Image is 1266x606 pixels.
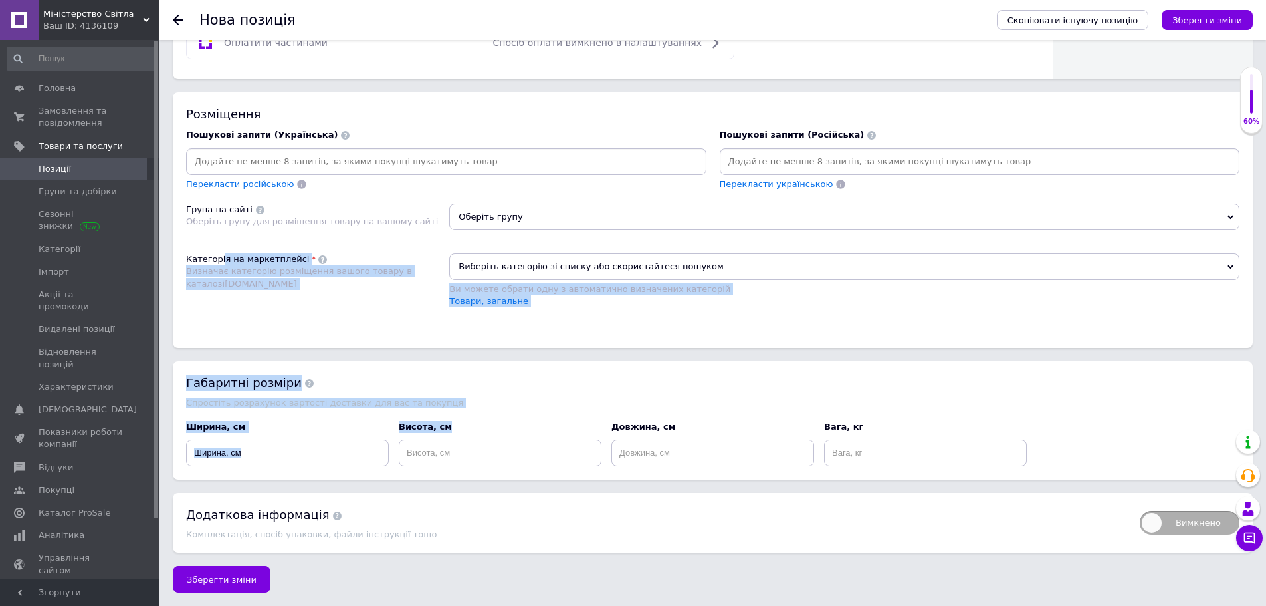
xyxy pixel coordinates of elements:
div: 60% [1241,117,1262,126]
td: Кругла [134,110,405,126]
button: Зберегти зміни [1162,10,1253,30]
div: 60% Якість заповнення [1240,67,1263,134]
div: Комплектація, спосіб упаковки, файли інструкції тощо [186,530,1126,539]
span: Управління сайтом [39,552,123,576]
input: Довжина, см [611,440,814,466]
span: Перекласти українською [720,179,833,189]
span: Ширина, см [186,422,245,432]
span: Відновлення позицій [39,346,123,370]
p: : спальня, вітальня, кухня, коридор [40,80,379,94]
i: Зберегти зміни [1172,15,1242,25]
button: Чат з покупцем [1236,525,1263,551]
div: Ви можете обрати одну з автоматично визначених категорій [449,283,1239,295]
input: Вага, кг [824,440,1027,466]
h2: Для кого і де підходить [13,54,406,69]
span: Групи та добірки [39,186,117,198]
span: Довжина, см [611,422,675,432]
span: Імпорт [39,266,69,278]
span: Вага, кг [824,422,863,432]
span: Пошукові запити (Російська) [720,130,865,140]
th: Значение [134,77,405,92]
span: Оплатити частинами [224,37,328,48]
strong: Тип монтажу [15,96,70,106]
td: ~34,5-35 мм [134,143,405,158]
strong: Оптимальний розмір для натяжної стелі [40,31,213,41]
strong: Высота (глубина вреза) [15,145,117,155]
span: Перекласти російською [186,179,294,189]
span: Показники роботи компанії [39,426,123,450]
strong: Комерційні простори [40,104,130,114]
span: Характеристики [39,381,114,393]
div: Група на сайті [186,204,253,216]
span: Виберіть категорію зі списку або скористайтеся пошуком [449,253,1239,280]
h1: Нова позиція [199,12,296,28]
span: Висота, см [399,422,452,432]
span: Видалені позиції [39,323,115,335]
span: Скопіювати існуючу позицію [1007,15,1138,25]
div: Ваш ID: 4136109 [43,20,159,32]
span: Визначає категорію розміщення вашого товару в каталозі [DOMAIN_NAME] [186,266,412,288]
span: Акції та промокоди [39,289,123,313]
span: Сезонні знижки [39,208,123,232]
span: Зберегти зміни [187,575,257,585]
div: Спростіть розрахунок вартості доставки для вас та покупця [186,398,1239,408]
strong: Форма [15,112,44,122]
button: Зберегти зміни [173,566,270,593]
span: Міністерство Світла [43,8,143,20]
strong: более 300 [271,41,314,51]
p: : офіси, магазини, кафе [40,102,379,116]
input: Ширина, см [186,440,389,466]
span: Позиції [39,163,71,175]
span: Головна [39,82,76,94]
span: Вимкнено [1140,511,1239,535]
td: Встраиваемый, специально для натяжных потолков (ПВХ пленка) [134,94,405,109]
button: Скопіювати існуючу позицію [997,10,1148,30]
p: Наша компания по монтажу натяжных потолков уже установила таких светильников и смело может рекоме... [13,39,406,67]
span: Спосіб оплати вимкнено в налаштуваннях [493,37,702,48]
th: Параметр [15,77,132,92]
span: [DEMOGRAPHIC_DATA] [39,404,137,416]
div: Розміщення [186,106,1239,122]
span: Оберіть групу для розміщення товару на вашому сайті [186,216,438,226]
span: Аналітика [39,530,84,541]
strong: Житлові приміщення [40,81,130,91]
a: Товари, загальне [449,296,528,306]
span: Каталог ProSale [39,507,110,519]
input: Додайте не менше 8 запитів, за якими покупці шукатимуть товар [189,152,704,172]
strong: Цоколь [15,162,47,172]
span: Пошукові запити (Українська) [186,130,338,140]
input: Висота, см [399,440,601,466]
td: GX53 [134,160,405,175]
strong: Інтер’єри з натяжними стелями [40,126,175,136]
input: Пошук [7,47,157,71]
span: Замовлення та повідомлення [39,105,123,129]
td: 105 мм [134,126,405,142]
div: Категорія на маркетплейсі [186,253,309,265]
span: Відгуки [39,462,73,474]
span: Покупці [39,484,74,496]
span: Оберіть групу [449,204,1239,230]
strong: Диаметр [15,128,52,138]
input: Додайте не менше 8 запитів, за якими покупці шукатимуть товар [722,152,1237,172]
p: , особливо коли важлива естетика дрібних точкових джерел світла, рівномірне освітлення без зайвої... [40,125,379,153]
span: Категорії [39,243,80,255]
div: Габаритні розміри [186,375,1239,391]
div: Додаткова інформація [186,506,1126,523]
div: Повернутися назад [173,15,183,25]
span: Товари та послуги [39,140,123,152]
